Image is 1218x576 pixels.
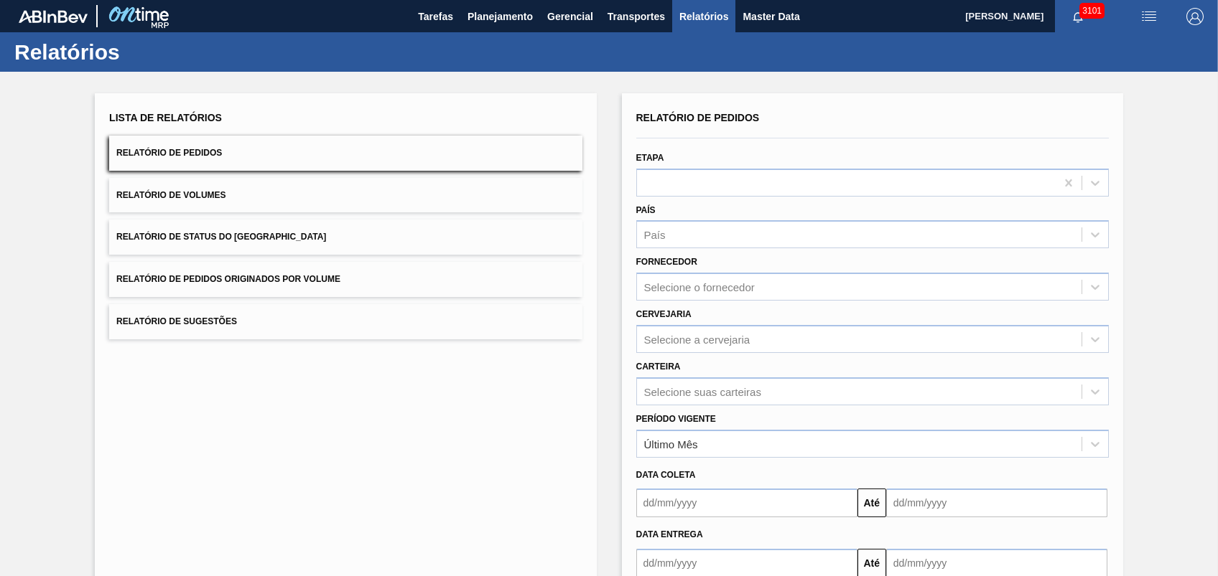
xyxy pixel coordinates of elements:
label: Período Vigente [636,414,716,424]
span: Relatório de Pedidos [636,112,760,123]
span: Tarefas [418,8,453,25]
label: Fornecedor [636,257,697,267]
span: Transportes [608,8,665,25]
label: Etapa [636,153,664,163]
span: Gerencial [547,8,593,25]
button: Notificações [1055,6,1101,27]
span: Master Data [743,8,799,25]
h1: Relatórios [14,44,269,60]
span: Relatório de Pedidos Originados por Volume [116,274,340,284]
span: Relatórios [679,8,728,25]
label: Cervejaria [636,309,692,319]
img: userActions [1140,8,1158,25]
button: Relatório de Volumes [109,178,582,213]
button: Relatório de Status do [GEOGRAPHIC_DATA] [109,219,582,255]
input: dd/mm/yyyy [886,488,1107,517]
input: dd/mm/yyyy [636,488,857,517]
div: Selecione o fornecedor [644,281,755,293]
label: País [636,205,656,215]
span: Relatório de Status do [GEOGRAPHIC_DATA] [116,232,326,242]
span: Planejamento [468,8,533,25]
label: Carteira [636,362,681,372]
span: 3101 [1079,3,1105,19]
img: Logout [1186,8,1204,25]
span: Relatório de Sugestões [116,316,237,326]
span: Relatório de Pedidos [116,148,222,158]
span: Data coleta [636,470,696,480]
div: Selecione suas carteiras [644,385,761,397]
span: Relatório de Volumes [116,190,226,200]
img: TNhmsLtSVTkK8tSr43FrP2fwEKptu5GPRR3wAAAABJRU5ErkJggg== [19,10,88,23]
div: Selecione a cervejaria [644,333,750,345]
button: Até [857,488,886,517]
button: Relatório de Pedidos [109,136,582,171]
div: País [644,229,666,241]
span: Data entrega [636,529,703,539]
button: Relatório de Sugestões [109,304,582,339]
span: Lista de Relatórios [109,112,222,123]
button: Relatório de Pedidos Originados por Volume [109,262,582,297]
div: Último Mês [644,438,698,450]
